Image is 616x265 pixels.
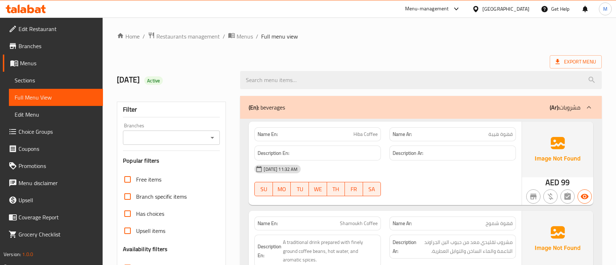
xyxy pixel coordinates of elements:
[19,213,97,221] span: Coverage Report
[240,71,602,89] input: search
[482,5,529,13] div: [GEOGRAPHIC_DATA]
[555,57,596,66] span: Export Menu
[561,175,570,189] span: 99
[261,32,298,41] span: Full menu view
[9,89,103,106] a: Full Menu View
[363,182,381,196] button: SA
[3,209,103,226] a: Coverage Report
[330,184,342,194] span: TH
[258,131,278,138] strong: Name En:
[19,42,97,50] span: Branches
[15,76,97,85] span: Sections
[366,184,378,194] span: SA
[488,131,513,138] span: قهوة هيبة
[15,110,97,119] span: Edit Menu
[3,174,103,192] a: Menu disclaimer
[312,184,324,194] span: WE
[117,32,140,41] a: Home
[249,102,259,113] b: (En):
[223,32,225,41] li: /
[418,238,513,255] span: مشروب تقليدي معد من حبوب البن الجراوند الناعمة والماء الساخن والتوابل العطرية.
[15,93,97,102] span: Full Menu View
[550,103,580,112] p: مشروبات
[3,226,103,243] a: Grocery Checklist
[254,182,273,196] button: SU
[136,226,165,235] span: Upsell items
[258,220,278,227] strong: Name En:
[136,175,161,184] span: Free items
[143,32,145,41] li: /
[22,250,33,259] span: 1.0.0
[240,96,602,119] div: (En): beverages(Ar):مشروبات
[123,157,220,165] h3: Popular filters
[291,182,309,196] button: TU
[136,192,187,201] span: Branch specific items
[117,75,232,85] h2: [DATE]
[276,184,288,194] span: MO
[207,133,217,143] button: Open
[3,192,103,209] a: Upsell
[144,76,163,85] div: Active
[353,131,378,138] span: Hiba Coffee
[256,32,258,41] li: /
[560,189,575,204] button: Not has choices
[486,220,513,227] span: قهوة شموخ
[393,131,412,138] strong: Name Ar:
[294,184,306,194] span: TU
[228,32,253,41] a: Menus
[545,175,559,189] span: AED
[148,32,220,41] a: Restaurants management
[3,55,103,72] a: Menus
[603,5,607,13] span: M
[405,5,449,13] div: Menu-management
[327,182,345,196] button: TH
[19,127,97,136] span: Choice Groups
[3,37,103,55] a: Branches
[19,196,97,204] span: Upsell
[237,32,253,41] span: Menus
[19,179,97,187] span: Menu disclaimer
[261,166,300,173] span: [DATE] 11:32 AM
[543,189,558,204] button: Purchased item
[249,103,285,112] p: beverages
[393,220,412,227] strong: Name Ar:
[393,238,416,255] strong: Description Ar:
[258,184,270,194] span: SU
[19,144,97,153] span: Coupons
[258,242,281,260] strong: Description En:
[117,32,602,41] nav: breadcrumb
[340,220,378,227] span: Shamoukh Coffee
[20,59,97,67] span: Menus
[526,189,540,204] button: Not branch specific item
[19,162,97,170] span: Promotions
[19,25,97,33] span: Edit Restaurant
[123,245,167,253] h3: Availability filters
[578,189,592,204] button: Available
[393,149,423,158] strong: Description Ar:
[3,157,103,174] a: Promotions
[144,77,163,84] span: Active
[550,55,602,68] span: Export Menu
[156,32,220,41] span: Restaurants management
[258,149,289,158] strong: Description En:
[9,72,103,89] a: Sections
[9,106,103,123] a: Edit Menu
[3,140,103,157] a: Coupons
[309,182,327,196] button: WE
[345,182,363,196] button: FR
[3,20,103,37] a: Edit Restaurant
[550,102,559,113] b: (Ar):
[136,209,164,218] span: Has choices
[522,122,593,177] img: Ae5nvW7+0k+MAAAAAElFTkSuQmCC
[273,182,291,196] button: MO
[283,238,378,264] span: A traditional drink prepared with finely ground coffee beans, hot water, and aromatic spices.
[4,250,21,259] span: Version:
[3,123,103,140] a: Choice Groups
[348,184,360,194] span: FR
[123,102,220,117] div: Filter
[19,230,97,239] span: Grocery Checklist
